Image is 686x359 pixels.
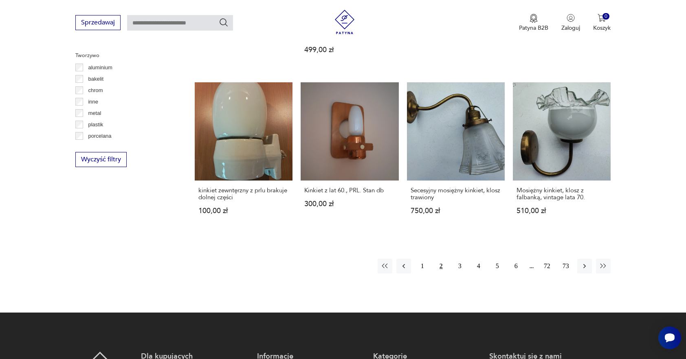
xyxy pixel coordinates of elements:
[304,187,395,194] h3: Kinkiet z lat 60., PRL. Stan db
[490,259,505,273] button: 5
[567,14,575,22] img: Ikonka użytkownika
[509,259,523,273] button: 6
[513,82,611,230] a: Mosiężny kinkiet, klosz z falbanką, vintage lata 70.Mosiężny kinkiet, klosz z falbanką, vintage l...
[88,97,98,106] p: inne
[561,14,580,32] button: Zaloguj
[411,187,501,201] h3: Secesyjny mosiężny kinkiet, klosz trawiony
[88,120,103,129] p: plastik
[593,24,611,32] p: Koszyk
[88,143,105,152] p: porcelit
[530,14,538,23] img: Ikona medalu
[304,200,395,207] p: 300,00 zł
[198,187,289,201] h3: kinkiet zewntęrzny z prlu brakuje dolnej części
[517,207,607,214] p: 510,00 zł
[517,187,607,201] h3: Mosiężny kinkiet, klosz z falbanką, vintage lata 70.
[88,63,112,72] p: aluminium
[415,259,430,273] button: 1
[75,152,127,167] button: Wyczyść filtry
[75,20,121,26] a: Sprzedawaj
[411,207,501,214] p: 750,00 zł
[88,75,103,84] p: bakelit
[88,132,111,141] p: porcelana
[598,14,606,22] img: Ikona koszyka
[88,86,103,95] p: chrom
[540,259,554,273] button: 72
[301,82,398,230] a: Kinkiet z lat 60., PRL. Stan dbKinkiet z lat 60., PRL. Stan db300,00 zł
[519,24,548,32] p: Patyna B2B
[88,109,101,118] p: metal
[658,326,681,349] iframe: Smartsupp widget button
[434,259,449,273] button: 2
[602,13,609,20] div: 0
[219,18,229,27] button: Szukaj
[453,259,467,273] button: 3
[75,15,121,30] button: Sprzedawaj
[332,10,357,34] img: Patyna - sklep z meblami i dekoracjami vintage
[519,14,548,32] a: Ikona medaluPatyna B2B
[304,46,395,53] p: 499,00 zł
[561,24,580,32] p: Zaloguj
[593,14,611,32] button: 0Koszyk
[407,82,505,230] a: Secesyjny mosiężny kinkiet, klosz trawionySecesyjny mosiężny kinkiet, klosz trawiony750,00 zł
[198,207,289,214] p: 100,00 zł
[195,82,292,230] a: kinkiet zewntęrzny z prlu brakuje dolnej częścikinkiet zewntęrzny z prlu brakuje dolnej części100...
[471,259,486,273] button: 4
[519,14,548,32] button: Patyna B2B
[558,259,573,273] button: 73
[75,51,175,60] p: Tworzywo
